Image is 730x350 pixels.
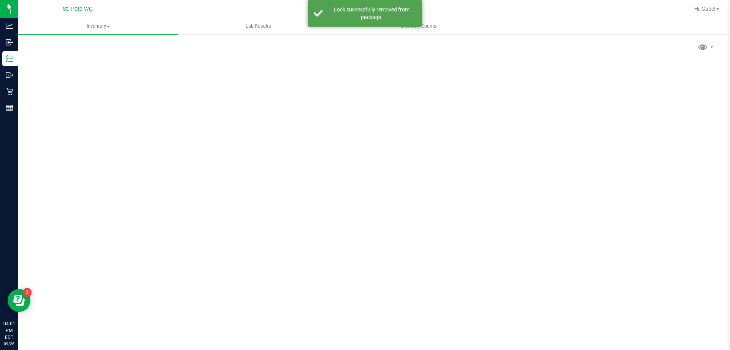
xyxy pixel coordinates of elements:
[235,23,281,30] span: Lab Results
[178,18,338,34] a: Lab Results
[3,341,15,347] p: 09/26
[6,88,13,95] inline-svg: Retail
[327,6,416,21] div: Lock successfully removed from package.
[6,38,13,46] inline-svg: Inbound
[6,55,13,62] inline-svg: Inventory
[63,6,92,12] span: St. Pete WC
[18,23,178,30] span: Inventory
[6,71,13,79] inline-svg: Outbound
[694,6,716,12] span: Hi, Gabe!
[18,18,178,34] a: Inventory
[22,288,32,297] iframe: Resource center unread badge
[6,22,13,30] inline-svg: Analytics
[6,104,13,112] inline-svg: Reports
[8,289,30,312] iframe: Resource center
[3,320,15,341] p: 04:01 PM EDT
